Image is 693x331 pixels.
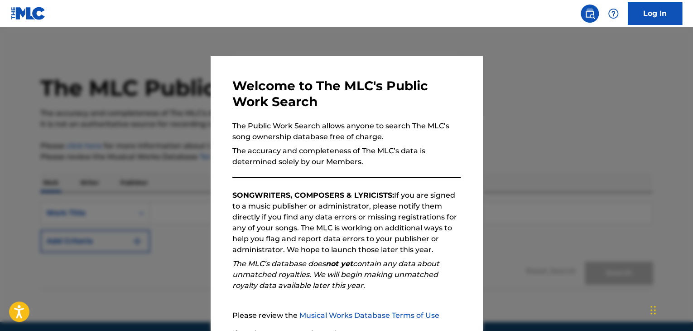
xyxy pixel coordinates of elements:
[232,78,461,110] h3: Welcome to The MLC's Public Work Search
[608,8,619,19] img: help
[648,287,693,331] iframe: Chat Widget
[232,190,461,255] p: If you are signed to a music publisher or administrator, please notify them directly if you find ...
[232,259,439,290] em: The MLC’s database does contain any data about unmatched royalties. We will begin making unmatche...
[628,2,682,25] a: Log In
[11,7,46,20] img: MLC Logo
[581,5,599,23] a: Public Search
[232,310,461,321] p: Please review the
[232,191,394,200] strong: SONGWRITERS, COMPOSERS & LYRICISTS:
[232,146,461,167] p: The accuracy and completeness of The MLC’s data is determined solely by our Members.
[650,297,656,324] div: Drag
[584,8,595,19] img: search
[232,121,461,142] p: The Public Work Search allows anyone to search The MLC’s song ownership database free of charge.
[604,5,622,23] div: Help
[326,259,353,268] strong: not yet
[299,311,439,320] a: Musical Works Database Terms of Use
